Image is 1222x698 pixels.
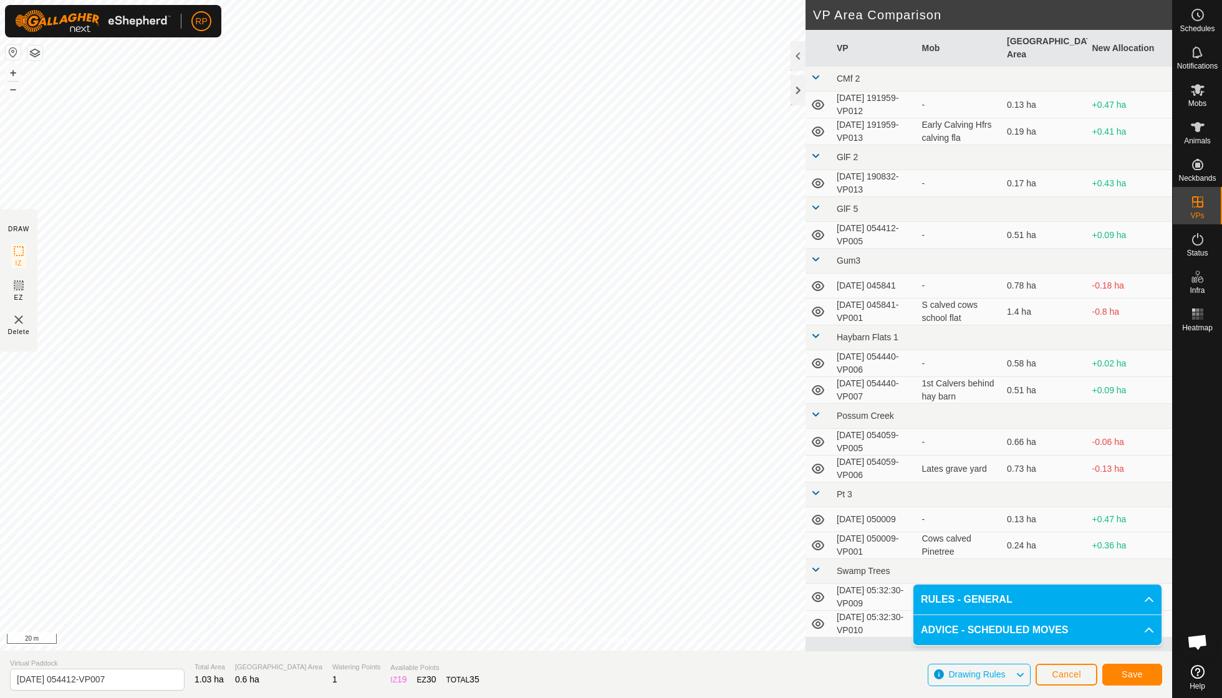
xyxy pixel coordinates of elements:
td: 0.73 ha [1002,456,1087,482]
span: 35 [469,674,479,684]
span: EZ [14,293,24,302]
td: +0.47 ha [1087,507,1173,532]
span: VPs [1190,212,1204,219]
span: 1.03 ha [195,674,224,684]
span: RULES - GENERAL [921,592,1013,607]
button: – [6,82,21,97]
div: Lates grave yard [922,462,998,476]
span: 30 [426,674,436,684]
span: Swamp Trees [837,566,890,576]
td: +0.02 ha [1087,350,1173,377]
button: Map Layers [27,45,42,60]
div: TOTAL [446,673,479,686]
span: Pt 3 [837,489,852,499]
div: - [922,436,998,449]
td: [DATE] 05:32:30-VP009 [832,584,917,611]
span: [GEOGRAPHIC_DATA] Area [235,662,322,672]
span: Virtual Paddock [10,658,185,669]
div: Open chat [1179,623,1216,661]
td: [DATE] 054440-VP007 [832,377,917,404]
a: Contact Us [599,634,635,646]
td: [DATE] 045841 [832,274,917,299]
button: Reset Map [6,45,21,60]
span: Haybarn Flats 1 [837,332,898,342]
td: 0.13 ha [1002,507,1087,532]
span: Cancel [1052,669,1081,679]
div: - [922,229,998,242]
span: Heatmap [1182,324,1213,332]
div: - [922,513,998,526]
td: 0.17 ha [1002,170,1087,197]
td: [DATE] 191959-VP012 [832,92,917,118]
a: Help [1173,660,1222,695]
span: ADVICE - SCHEDULED MOVES [921,623,1068,638]
td: -0.06 ha [1087,429,1173,456]
td: [DATE] 054059-VP006 [832,456,917,482]
td: +0.41 ha [1087,118,1173,145]
button: Cancel [1036,664,1097,686]
div: Early Calving Hfrs calving fla [922,118,998,145]
div: Cows calved Pinetree [922,532,998,558]
td: +0.43 ha [1087,170,1173,197]
span: RP [195,15,207,28]
td: [DATE] 054412-VP005 [832,222,917,249]
span: Neckbands [1178,174,1216,182]
div: DRAW [8,224,29,234]
td: 0.19 ha [1002,118,1087,145]
button: Save [1102,664,1162,686]
span: IZ [16,259,22,268]
a: Privacy Policy [537,634,584,646]
span: Schedules [1180,25,1215,32]
td: [DATE] 050009 [832,507,917,532]
div: - [922,279,998,292]
div: S calved cows school flat [922,299,998,325]
th: New Allocation [1087,30,1173,67]
span: Status [1186,249,1208,257]
td: 0.78 ha [1002,274,1087,299]
td: 0.58 ha [1002,350,1087,377]
span: Help [1190,682,1205,690]
td: 0.66 ha [1002,429,1087,456]
span: GlF 2 [837,152,858,162]
td: [DATE] 045841-VP001 [832,299,917,325]
td: 1.4 ha [1002,299,1087,325]
td: +0.36 ha [1087,532,1173,559]
td: -0.18 ha [1087,274,1173,299]
span: Total Area [195,662,225,672]
div: - [922,98,998,112]
td: -0.8 ha [1087,299,1173,325]
td: +0.09 ha [1087,377,1173,404]
td: [DATE] 054059-VP005 [832,429,917,456]
td: [DATE] 050009-VP001 [832,532,917,559]
td: [DATE] 054440-VP006 [832,350,917,377]
td: 0.51 ha [1002,222,1087,249]
button: + [6,65,21,80]
span: Gum3 [837,256,860,265]
span: Possum Creek [837,411,894,421]
td: +0.09 ha [1087,222,1173,249]
td: 0.13 ha [1002,92,1087,118]
td: [DATE] 190832-VP013 [832,170,917,197]
th: VP [832,30,917,67]
div: 1st Calvers behind hay barn [922,377,998,403]
span: Watering Points [332,662,380,672]
td: +0.47 ha [1087,92,1173,118]
th: [GEOGRAPHIC_DATA] Area [1002,30,1087,67]
img: Gallagher Logo [15,10,171,32]
td: [DATE] 05:32:30-VP010 [832,611,917,638]
td: -0.13 ha [1087,456,1173,482]
p-accordion-header: ADVICE - SCHEDULED MOVES [913,615,1162,645]
span: Animals [1184,137,1211,145]
div: EZ [417,673,436,686]
div: IZ [390,673,407,686]
span: Infra [1190,287,1205,294]
span: Delete [8,327,30,337]
span: Notifications [1177,62,1218,70]
div: - [922,177,998,190]
div: - [922,357,998,370]
p-accordion-header: RULES - GENERAL [913,585,1162,614]
span: GlF 5 [837,204,858,214]
td: 0.51 ha [1002,377,1087,404]
span: 19 [397,674,407,684]
span: Available Points [390,662,479,673]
